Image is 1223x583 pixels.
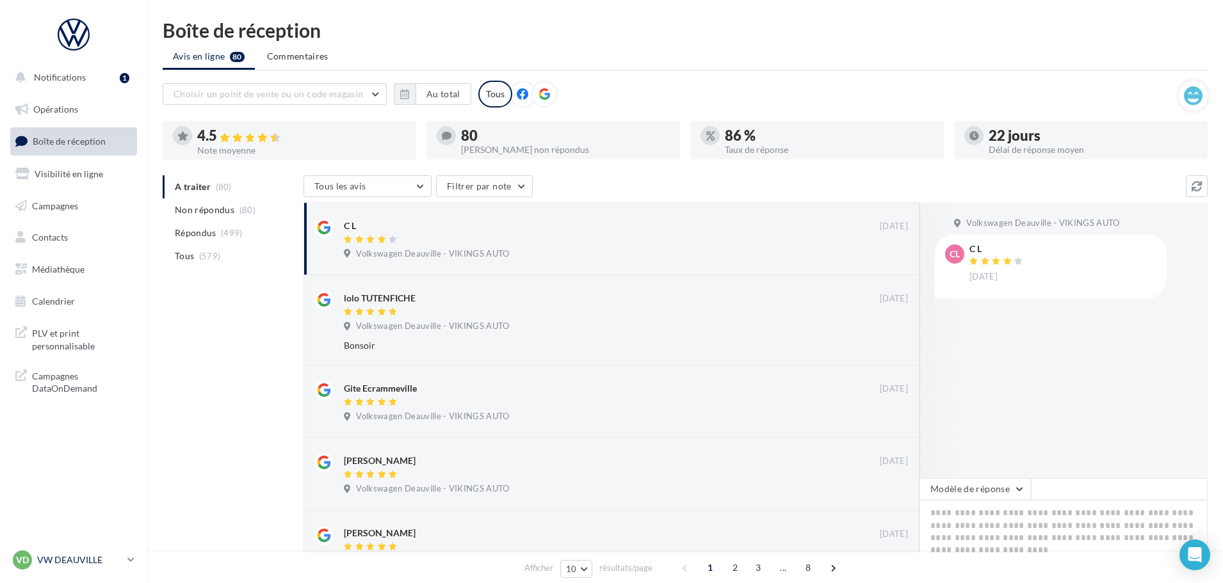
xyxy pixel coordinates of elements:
[221,228,243,238] span: (499)
[33,136,106,147] span: Boîte de réception
[798,557,818,578] span: 8
[344,527,416,539] div: [PERSON_NAME]
[33,104,78,115] span: Opérations
[8,362,140,400] a: Campagnes DataOnDemand
[37,554,122,566] p: VW DEAUVILLE
[344,339,825,352] div: Bonsoir
[880,383,908,395] span: [DATE]
[267,51,328,61] span: Commentaires
[175,204,234,216] span: Non répondus
[1179,539,1210,570] div: Open Intercom Messenger
[239,205,255,215] span: (80)
[461,145,670,154] div: [PERSON_NAME] non répondus
[8,193,140,220] a: Campagnes
[356,483,509,495] span: Volkswagen Deauville - VIKINGS AUTO
[344,454,416,467] div: [PERSON_NAME]
[344,382,417,395] div: Gite Ecrammeville
[599,562,652,574] span: résultats/page
[35,168,103,179] span: Visibilité en ligne
[966,218,1119,229] span: Volkswagen Deauville - VIKINGS AUTO
[880,456,908,467] span: [DATE]
[880,293,908,305] span: [DATE]
[344,292,416,305] div: lolo TUTENFICHE
[174,88,363,99] span: Choisir un point de vente ou un code magasin
[314,180,366,191] span: Tous les avis
[8,256,140,283] a: Médiathèque
[8,319,140,357] a: PLV et print personnalisable
[344,220,356,232] div: C L
[560,560,593,578] button: 10
[989,129,1197,143] div: 22 jours
[725,145,934,154] div: Taux de réponse
[880,221,908,232] span: [DATE]
[416,83,471,105] button: Au total
[10,548,137,572] a: VD VW DEAUVILLE
[8,64,134,91] button: Notifications 1
[880,529,908,540] span: [DATE]
[478,81,512,108] div: Tous
[919,478,1031,500] button: Modèle de réponse
[8,96,140,123] a: Opérations
[950,248,960,260] span: CL
[175,227,216,239] span: Répondus
[32,324,132,352] span: PLV et print personnalisable
[969,271,998,283] span: [DATE]
[199,251,221,261] span: (579)
[524,562,553,574] span: Afficher
[120,73,129,83] div: 1
[394,83,471,105] button: Au total
[700,557,720,578] span: 1
[32,296,75,307] span: Calendrier
[356,248,509,260] span: Volkswagen Deauville - VIKINGS AUTO
[566,564,577,574] span: 10
[8,288,140,315] a: Calendrier
[16,554,29,566] span: VD
[773,557,793,578] span: ...
[461,129,670,143] div: 80
[8,127,140,155] a: Boîte de réception
[197,129,406,143] div: 4.5
[725,129,934,143] div: 86 %
[175,250,194,262] span: Tous
[32,232,68,243] span: Contacts
[989,145,1197,154] div: Délai de réponse moyen
[725,557,745,578] span: 2
[356,411,509,422] span: Volkswagen Deauville - VIKINGS AUTO
[32,367,132,395] span: Campagnes DataOnDemand
[197,146,406,155] div: Note moyenne
[356,321,509,332] span: Volkswagen Deauville - VIKINGS AUTO
[8,224,140,251] a: Contacts
[748,557,768,578] span: 3
[32,200,78,211] span: Campagnes
[163,83,387,105] button: Choisir un point de vente ou un code magasin
[8,161,140,188] a: Visibilité en ligne
[304,175,432,197] button: Tous les avis
[436,175,533,197] button: Filtrer par note
[163,20,1208,40] div: Boîte de réception
[34,72,86,83] span: Notifications
[32,264,85,275] span: Médiathèque
[969,244,1026,253] div: C L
